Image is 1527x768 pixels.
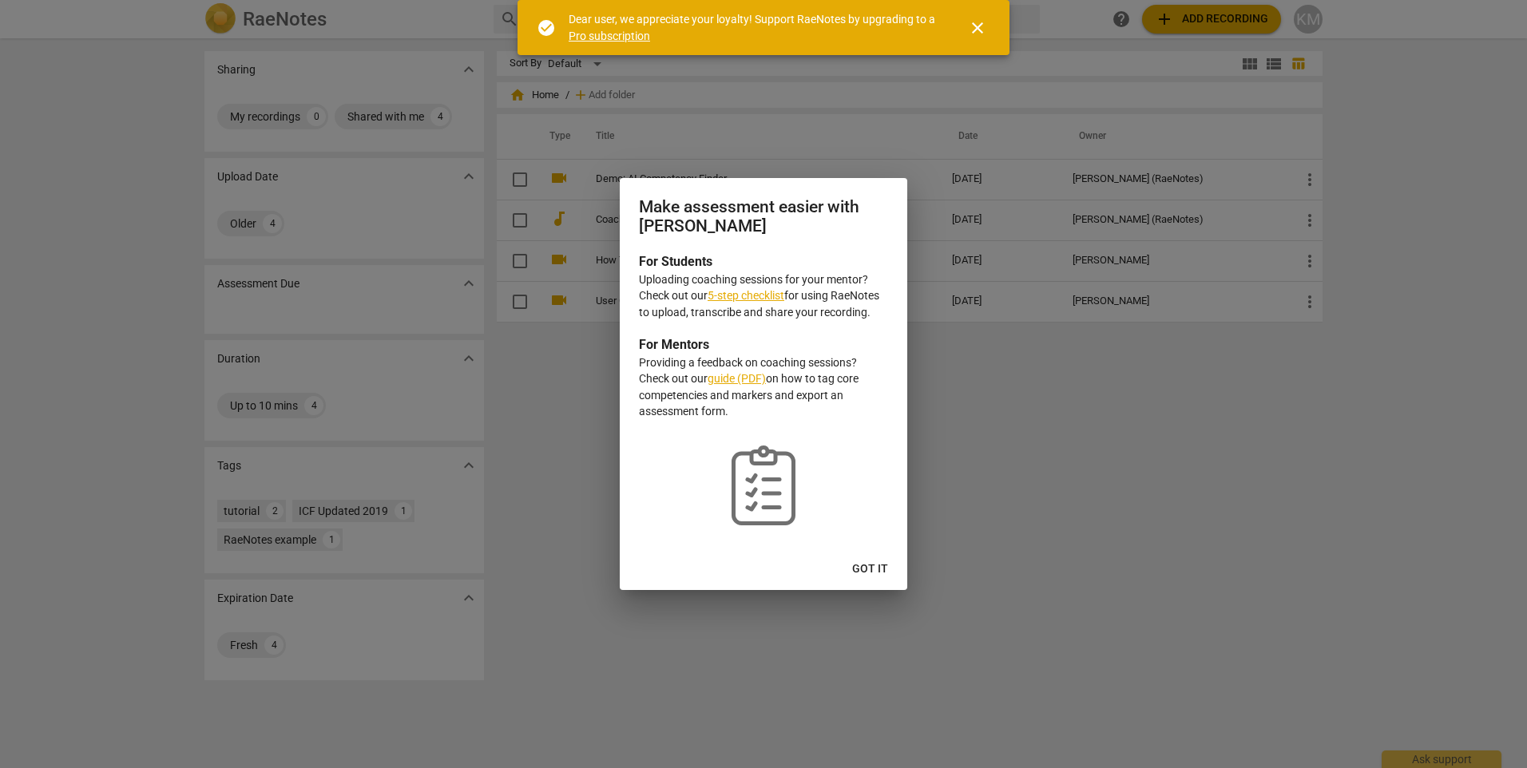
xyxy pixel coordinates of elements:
span: check_circle [537,18,556,38]
span: close [968,18,987,38]
button: Close [958,9,997,47]
p: Uploading coaching sessions for your mentor? Check out our for using RaeNotes to upload, transcri... [639,271,888,321]
b: For Students [639,254,712,269]
p: Providing a feedback on coaching sessions? Check out our on how to tag core competencies and mark... [639,354,888,420]
h2: Make assessment easier with [PERSON_NAME] [639,197,888,236]
a: 5-step checklist [708,289,784,302]
a: Pro subscription [569,30,650,42]
div: Dear user, we appreciate your loyalty! Support RaeNotes by upgrading to a [569,11,939,44]
button: Got it [839,555,901,584]
b: For Mentors [639,337,709,352]
a: guide (PDF) [708,372,766,385]
span: Got it [852,561,888,577]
